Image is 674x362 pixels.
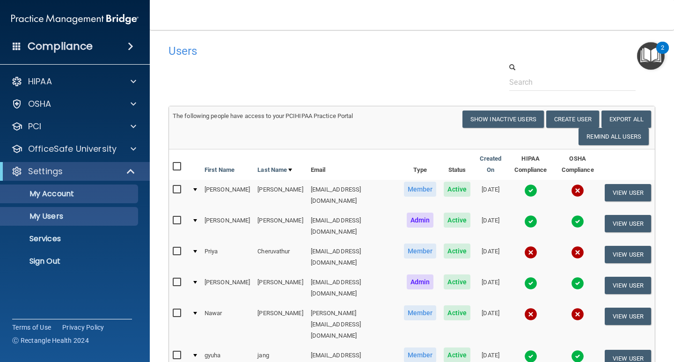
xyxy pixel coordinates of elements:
span: Admin [407,274,434,289]
th: Status [440,149,474,180]
span: Active [444,274,470,289]
h4: Compliance [28,40,93,53]
img: tick.e7d51cea.svg [524,215,537,228]
p: Settings [28,166,63,177]
a: Created On [478,153,503,176]
td: [DATE] [474,211,507,242]
td: [DATE] [474,273,507,303]
a: PCI [11,121,136,132]
a: HIPAA [11,76,136,87]
button: View User [605,308,651,325]
td: [DATE] [474,180,507,211]
span: Member [404,182,437,197]
img: cross.ca9f0e7f.svg [524,246,537,259]
span: Active [444,244,470,259]
div: 2 [661,48,664,60]
th: HIPAA Compliance [507,149,554,180]
p: Sign Out [6,257,134,266]
td: [PERSON_NAME] [201,180,254,211]
td: [EMAIL_ADDRESS][DOMAIN_NAME] [307,242,400,273]
img: tick.e7d51cea.svg [524,277,537,290]
span: Admin [407,213,434,228]
span: Active [444,305,470,320]
th: Email [307,149,400,180]
span: Member [404,244,437,259]
button: Show Inactive Users [462,111,544,128]
button: View User [605,246,651,263]
a: Privacy Policy [62,323,104,332]
img: tick.e7d51cea.svg [524,184,537,197]
span: Member [404,305,437,320]
th: OSHA Compliance [554,149,601,180]
p: OSHA [28,98,51,110]
img: cross.ca9f0e7f.svg [524,308,537,321]
td: Cheruvathur [254,242,307,273]
td: [PERSON_NAME] [201,273,254,303]
button: Create User [546,111,599,128]
p: PCI [28,121,41,132]
button: View User [605,184,651,201]
td: [DATE] [474,242,507,273]
td: Priya [201,242,254,273]
button: View User [605,215,651,232]
td: [EMAIL_ADDRESS][DOMAIN_NAME] [307,211,400,242]
td: [PERSON_NAME] [254,303,307,346]
a: First Name [205,164,234,176]
img: cross.ca9f0e7f.svg [571,184,584,197]
td: [EMAIL_ADDRESS][DOMAIN_NAME] [307,180,400,211]
img: cross.ca9f0e7f.svg [571,246,584,259]
img: tick.e7d51cea.svg [571,215,584,228]
td: [PERSON_NAME] [254,180,307,211]
img: cross.ca9f0e7f.svg [571,308,584,321]
img: tick.e7d51cea.svg [571,277,584,290]
input: Search [509,74,635,91]
td: [EMAIL_ADDRESS][DOMAIN_NAME] [307,273,400,303]
button: Remind All Users [579,128,649,145]
a: Settings [11,166,136,177]
span: The following people have access to your PCIHIPAA Practice Portal [173,112,353,119]
p: OfficeSafe University [28,143,117,155]
p: My Account [6,189,134,199]
td: [DATE] [474,303,507,346]
td: Nawar [201,303,254,346]
h4: Users [168,45,447,57]
td: [PERSON_NAME] [254,211,307,242]
span: Active [444,213,470,228]
a: Last Name [257,164,292,176]
a: Export All [601,111,651,128]
span: Active [444,182,470,197]
button: View User [605,277,651,294]
p: My Users [6,212,134,221]
td: [PERSON_NAME] [254,273,307,303]
span: Ⓒ Rectangle Health 2024 [12,336,89,345]
td: [PERSON_NAME] [201,211,254,242]
td: [PERSON_NAME][EMAIL_ADDRESS][DOMAIN_NAME] [307,303,400,346]
p: HIPAA [28,76,52,87]
a: OSHA [11,98,136,110]
img: PMB logo [11,10,139,29]
a: Terms of Use [12,323,51,332]
th: Type [400,149,440,180]
p: Services [6,234,134,244]
button: Open Resource Center, 2 new notifications [637,42,665,70]
a: OfficeSafe University [11,143,136,155]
